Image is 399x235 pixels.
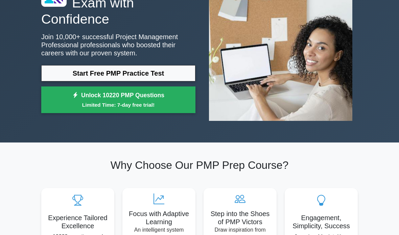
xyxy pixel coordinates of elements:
[41,159,358,172] h2: Why Choose Our PMP Prep Course?
[290,214,352,230] h5: Engagement, Simplicity, Success
[41,86,195,113] a: Unlock 10220 PMP QuestionsLimited Time: 7-day free trial!
[41,65,195,81] a: Start Free PMP Practice Test
[47,214,109,230] h5: Experience Tailored Excellence
[41,33,195,57] p: Join 10,000+ successful Project Management Professional professionals who boosted their careers w...
[128,210,190,226] h5: Focus with Adaptive Learning
[50,101,187,109] small: Limited Time: 7-day free trial!
[209,210,271,226] h5: Step into the Shoes of PMP Victors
